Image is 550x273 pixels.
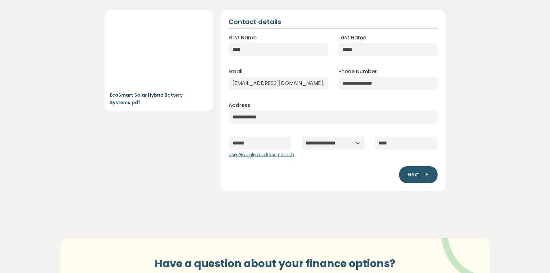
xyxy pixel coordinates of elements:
[338,68,377,75] label: Phone Number
[229,18,281,26] h2: Contact details
[110,15,208,89] iframe: Uploaded Quote Preview
[229,102,250,109] label: Address
[229,34,256,42] label: First Name
[229,68,242,75] label: Email
[110,91,208,106] p: EcoSmart Solar Hybrid Battery Systems.pdf
[127,257,423,270] h3: Have a question about your finance options?
[229,77,328,90] input: Enter email
[338,34,366,42] label: Last Name
[408,171,419,179] span: Next
[229,151,294,158] button: Use Google address search
[399,166,438,183] button: Next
